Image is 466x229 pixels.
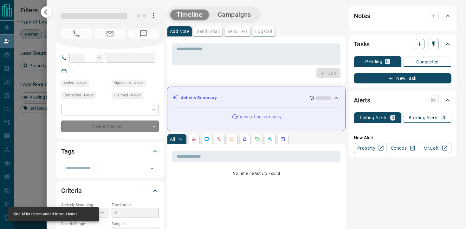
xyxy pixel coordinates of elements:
svg: Emails [230,137,235,142]
svg: Opportunities [268,137,273,142]
a: Condos [386,143,419,153]
span: Signed up - Never [114,80,144,86]
h2: Alerts [354,95,370,105]
p: Search Range: [61,221,108,227]
div: Notes [354,8,451,23]
div: Tasks [354,36,451,52]
span: Contacted - Never [63,92,94,98]
button: New Task [354,73,451,83]
div: Alerts [354,93,451,108]
span: Active - Never [63,80,87,86]
p: Building Alerts [409,115,439,120]
div: Activity Summary [172,92,340,104]
p: New Alert: [354,134,451,141]
button: Timeline [170,10,209,20]
div: Criteria [61,183,159,198]
button: Open [148,164,157,173]
h2: Notes [354,11,370,21]
span: Claimed - Never [114,92,141,98]
p: Actively Searching: [61,202,108,208]
h2: Tasks [354,39,370,49]
a: Property [354,143,386,153]
svg: Notes [191,137,197,142]
span: No Email [95,29,125,39]
svg: Lead Browsing Activity [204,137,209,142]
button: Campaigns [211,10,257,20]
p: Activity Summary [181,95,217,101]
p: Listing Alerts [360,115,388,120]
span: No Number [61,29,92,39]
span: No Number [128,29,159,39]
p: No Timeline Activity Found [172,171,340,176]
div: King M has been added to your leads [13,209,78,219]
h2: Tags [61,146,74,156]
p: All [170,137,175,141]
a: -- [71,69,74,74]
p: Add Note [170,29,189,34]
p: 0 [443,115,445,120]
p: 0 [386,59,389,64]
div: Do Not Contact [61,121,159,132]
p: 0 [392,115,394,120]
svg: Calls [217,137,222,142]
p: Completed [416,60,439,64]
svg: Agent Actions [280,137,285,142]
div: Tags [61,144,159,159]
svg: Requests [255,137,260,142]
p: Budget: [112,221,159,227]
p: Pending [365,59,382,64]
p: generating summary [240,114,282,120]
h2: Criteria [61,186,82,196]
a: Mr.Loft [419,143,451,153]
svg: Listing Alerts [242,137,247,142]
p: Timeframe: [112,202,159,208]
